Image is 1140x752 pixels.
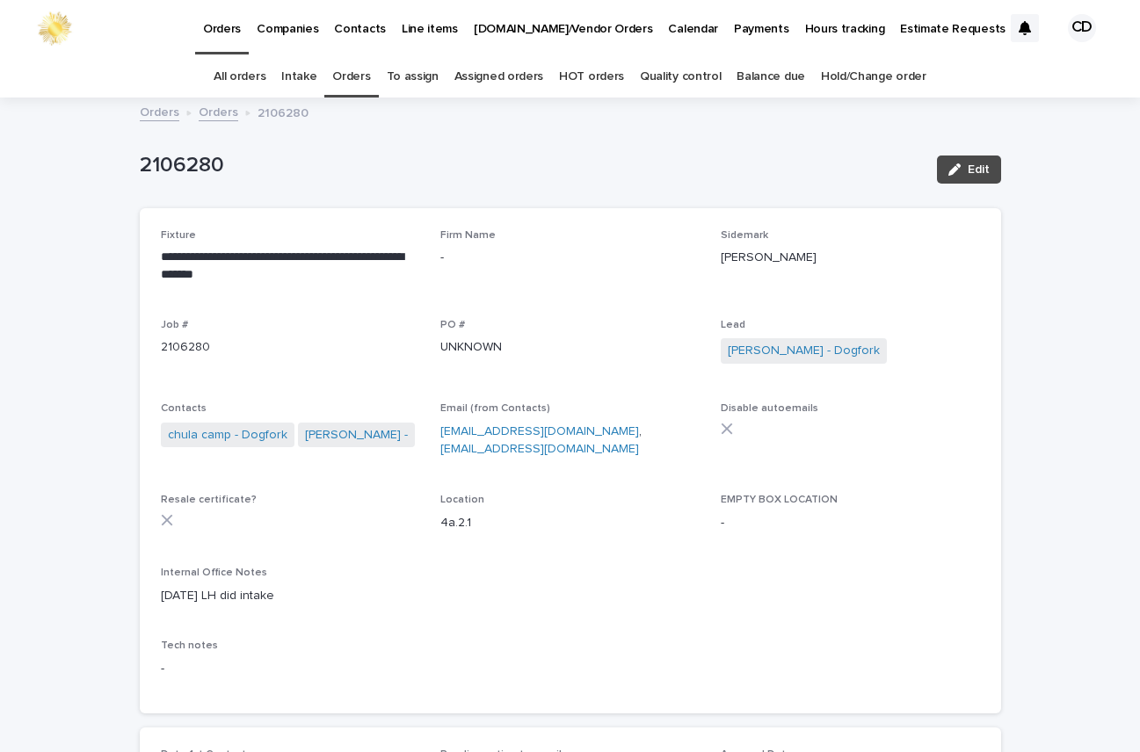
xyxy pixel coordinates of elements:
p: - [721,514,980,532]
span: Tech notes [161,640,218,651]
span: Internal Office Notes [161,568,267,578]
span: Location [440,495,484,505]
span: Edit [968,163,990,176]
a: Intake [281,56,316,98]
button: Edit [937,155,1001,184]
p: - [161,660,980,678]
img: 0ffKfDbyRa2Iv8hnaAqg [35,11,74,46]
p: UNKNOWN [440,338,700,357]
p: [PERSON_NAME] [721,249,980,267]
p: 2106280 [140,153,923,178]
a: All orders [214,56,265,98]
p: 2106280 [258,102,309,121]
span: Sidemark [721,230,768,241]
a: chula camp - Dogfork [168,426,287,445]
span: Fixture [161,230,196,241]
span: Firm Name [440,230,496,241]
span: PO # [440,320,465,330]
a: Hold/Change order [821,56,926,98]
a: Balance due [737,56,805,98]
p: 2106280 [161,338,420,357]
p: , [440,423,700,459]
a: Assigned orders [454,56,543,98]
div: CD [1068,14,1096,42]
span: Email (from Contacts) [440,403,550,414]
span: Contacts [161,403,207,414]
p: - [440,249,700,267]
a: [PERSON_NAME] - [305,426,408,445]
a: [EMAIL_ADDRESS][DOMAIN_NAME] [440,443,639,455]
a: HOT orders [559,56,624,98]
a: To assign [387,56,439,98]
a: Orders [140,101,179,121]
a: Orders [332,56,370,98]
span: Disable autoemails [721,403,818,414]
span: Lead [721,320,745,330]
a: Quality control [640,56,721,98]
span: Resale certificate? [161,495,257,505]
a: Orders [199,101,238,121]
span: Job # [161,320,188,330]
p: [DATE] LH did intake [161,587,980,605]
p: 4a.2.1 [440,514,700,532]
span: EMPTY BOX LOCATION [721,495,838,505]
a: [EMAIL_ADDRESS][DOMAIN_NAME] [440,425,639,437]
a: [PERSON_NAME] - Dogfork [728,342,880,360]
